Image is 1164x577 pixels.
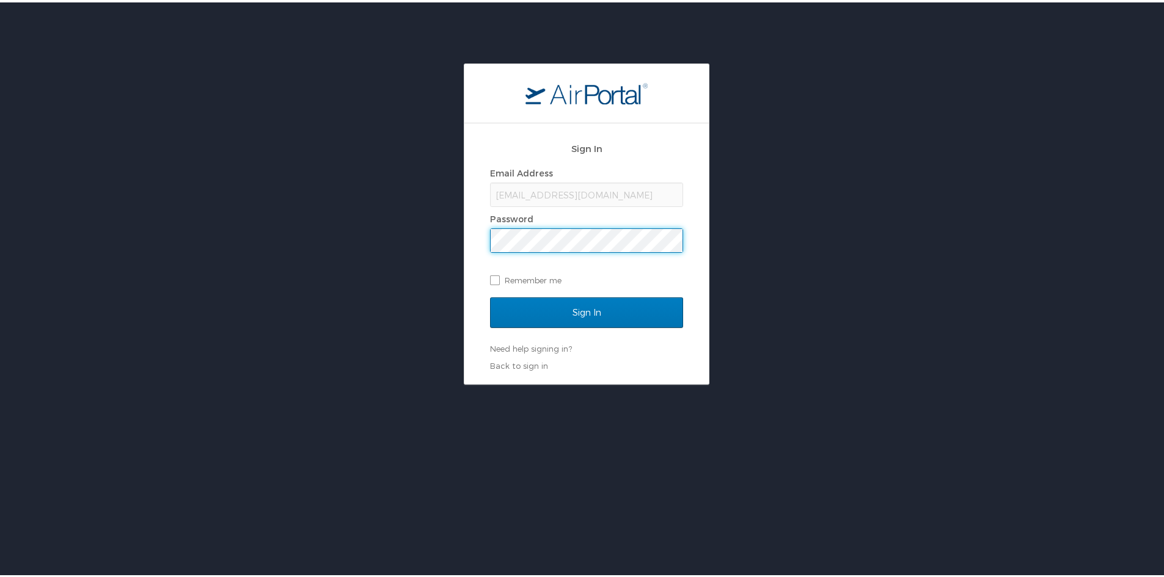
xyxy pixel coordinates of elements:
input: Sign In [490,295,683,325]
img: logo [525,80,648,102]
label: Remember me [490,269,683,287]
a: Back to sign in [490,358,548,368]
label: Password [490,211,533,222]
h2: Sign In [490,139,683,153]
label: Email Address [490,165,553,176]
a: Need help signing in? [490,341,572,351]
